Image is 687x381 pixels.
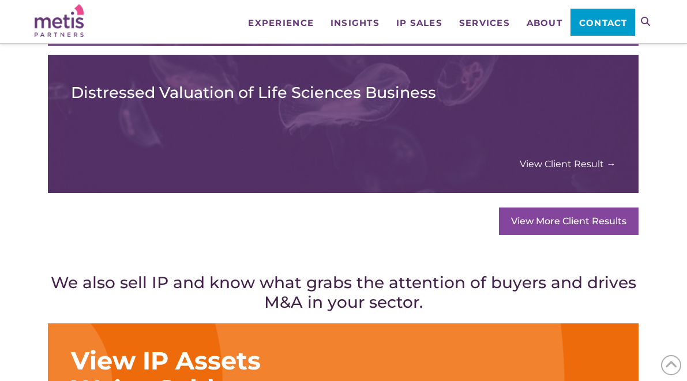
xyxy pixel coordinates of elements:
span: IP Sales [396,18,442,27]
span: Services [459,18,510,27]
img: Metis Partners [35,4,84,37]
span: About [527,18,562,27]
a: View More Client Results [499,208,639,235]
span: Experience [248,18,314,27]
span: Contact [579,18,628,27]
h3: Distressed Valuation of Life Sciences Business [71,84,615,102]
span: Back to Top [661,355,681,375]
a: View Client Result → [520,158,615,170]
h3: We also sell IP and know what grabs the attention of buyers and drives M&A in your sector. [48,273,639,312]
span: Insights [331,18,380,27]
a: Contact [570,9,636,36]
